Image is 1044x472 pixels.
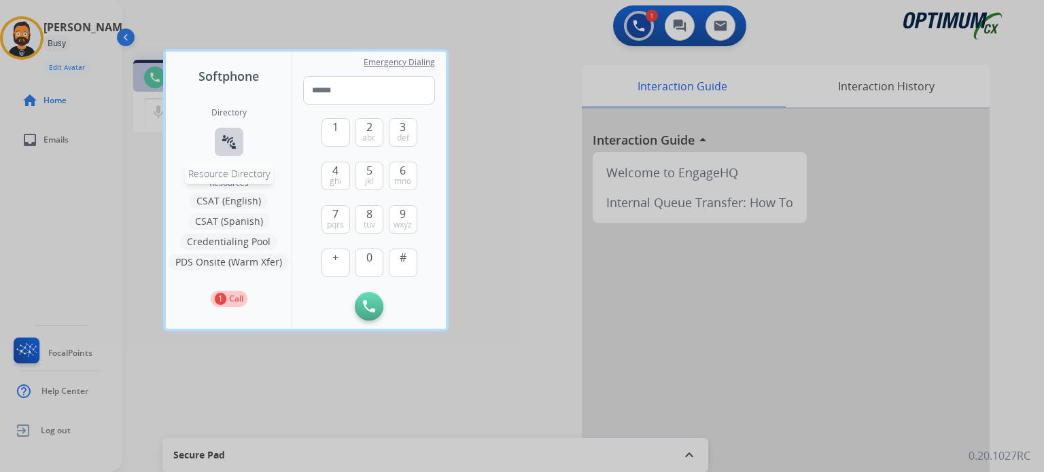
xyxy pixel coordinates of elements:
span: Emergency Dialing [364,57,435,68]
button: 5jkl [355,162,383,190]
button: # [389,249,417,277]
span: Softphone [198,67,259,86]
img: call-button [363,300,375,312]
span: 8 [366,206,372,222]
span: Resource Directory [188,167,270,180]
span: def [397,132,409,143]
span: jkl [365,176,373,187]
button: 1 [321,118,350,147]
span: abc [362,132,376,143]
button: + [321,249,350,277]
button: CSAT (English) [190,193,268,209]
button: 9wxyz [389,205,417,234]
button: CSAT (Spanish) [188,213,270,230]
span: 3 [400,119,406,135]
span: 9 [400,206,406,222]
span: 7 [332,206,338,222]
button: 3def [389,118,417,147]
span: 5 [366,162,372,179]
span: wxyz [394,219,412,230]
button: 7pqrs [321,205,350,234]
button: 8tuv [355,205,383,234]
p: 1 [215,293,226,305]
p: 0.20.1027RC [969,448,1030,464]
p: Call [229,293,243,305]
button: 1Call [211,291,247,307]
span: + [332,249,338,266]
span: pqrs [327,219,344,230]
span: 0 [366,249,372,266]
button: Resource Directory [215,128,243,156]
mat-icon: connect_without_contact [221,134,237,150]
span: 6 [400,162,406,179]
button: 2abc [355,118,383,147]
button: Credentialing Pool [180,234,277,250]
button: 4ghi [321,162,350,190]
button: 6mno [389,162,417,190]
button: 0 [355,249,383,277]
span: tuv [364,219,375,230]
span: ghi [330,176,341,187]
button: PDS Onsite (Warm Xfer) [169,254,289,270]
span: 1 [332,119,338,135]
span: 4 [332,162,338,179]
h2: Directory [211,107,247,118]
span: # [400,249,406,266]
span: 2 [366,119,372,135]
span: mno [394,176,411,187]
